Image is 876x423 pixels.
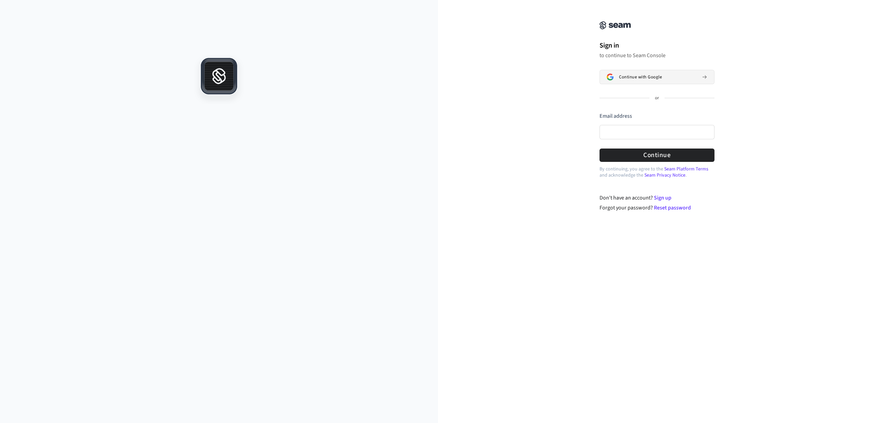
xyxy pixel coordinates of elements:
button: Sign in with GoogleContinue with Google [600,70,714,84]
a: Seam Privacy Notice [644,172,685,179]
img: Seam Console [600,21,631,29]
button: Continue [600,149,714,162]
span: Continue with Google [619,74,662,80]
img: Sign in with Google [607,74,614,80]
a: Seam Platform Terms [664,166,708,172]
a: Sign up [654,194,671,202]
h1: Sign in [600,40,714,51]
div: Don't have an account? [600,194,715,202]
div: Forgot your password? [600,204,715,212]
label: Email address [600,112,632,120]
p: or [655,95,659,101]
p: to continue to Seam Console [600,52,714,59]
a: Reset password [654,204,691,211]
p: By continuing, you agree to the and acknowledge the . [600,166,714,178]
